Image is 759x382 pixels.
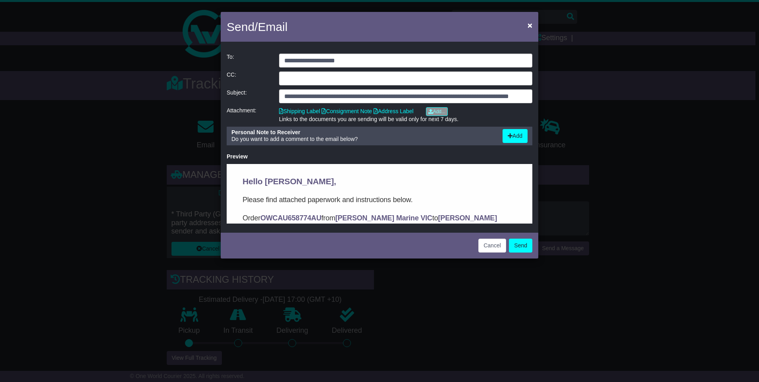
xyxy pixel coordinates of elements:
button: Close [524,17,536,33]
button: Cancel [478,239,506,253]
div: CC: [223,71,275,85]
div: Subject: [223,89,275,103]
a: Add... [426,107,448,116]
button: Send [509,239,532,253]
div: Do you want to add a comment to the email below? [227,129,499,143]
h4: Send/Email [227,18,287,36]
div: Attachment: [223,107,275,123]
span: × [528,21,532,30]
a: Consignment Note [322,108,372,114]
a: Address Label [374,108,414,114]
p: Order from to . In this email you’ll find important information about your order, and what you ne... [16,48,290,82]
div: To: [223,54,275,68]
span: Hello [PERSON_NAME], [16,13,110,22]
strong: [PERSON_NAME] Marine VIC [109,50,206,58]
a: Shipping Label [279,108,320,114]
div: Personal Note to Receiver [231,129,495,136]
strong: OWCAU658774AU [34,50,94,58]
button: Add [503,129,528,143]
p: Please find attached paperwork and instructions below. [16,30,290,41]
div: Preview [227,153,532,160]
div: Links to the documents you are sending will be valid only for next 7 days. [279,116,532,123]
